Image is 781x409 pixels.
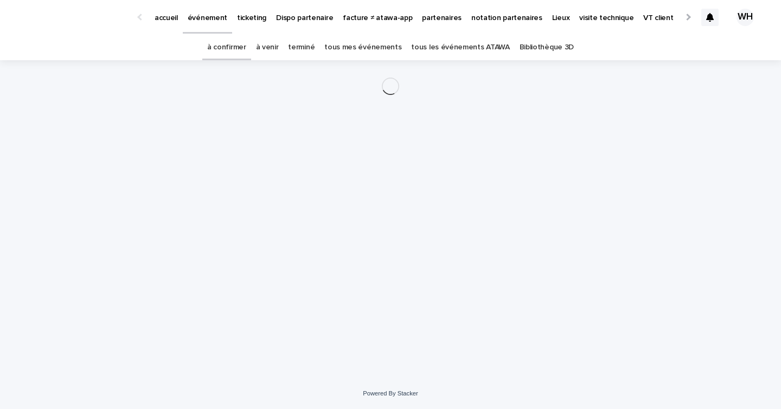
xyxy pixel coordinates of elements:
[288,35,315,60] a: terminé
[22,7,127,28] img: Ls34BcGeRexTGTNfXpUC
[256,35,279,60] a: à venir
[737,9,754,26] div: WH
[207,35,246,60] a: à confirmer
[520,35,574,60] a: Bibliothèque 3D
[324,35,401,60] a: tous mes événements
[363,390,418,397] a: Powered By Stacker
[411,35,509,60] a: tous les événements ATAWA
